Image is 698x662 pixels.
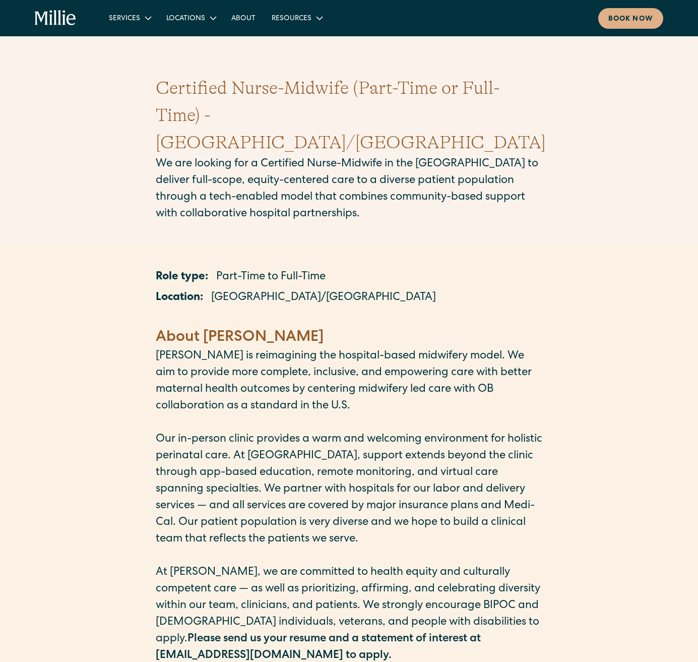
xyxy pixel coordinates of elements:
[101,10,158,26] div: Services
[156,330,324,345] strong: About [PERSON_NAME]
[156,269,208,286] p: Role type:
[166,14,205,24] div: Locations
[211,290,436,307] p: [GEOGRAPHIC_DATA]/[GEOGRAPHIC_DATA]
[156,634,481,661] strong: Please send us your resume and a statement of interest at [EMAIL_ADDRESS][DOMAIN_NAME] to apply.
[156,75,543,156] h1: Certified Nurse-Midwife (Part-Time or Full-Time) - [GEOGRAPHIC_DATA]/[GEOGRAPHIC_DATA]
[156,432,543,548] p: Our in-person clinic provides a warm and welcoming environment for holistic perinatal care. At [G...
[272,14,311,24] div: Resources
[264,10,330,26] div: Resources
[156,290,203,307] p: Location:
[156,311,543,327] p: ‍
[156,348,543,415] p: [PERSON_NAME] is reimagining the hospital-based midwifery model. We aim to provide more complete,...
[109,14,140,24] div: Services
[156,415,543,432] p: ‍
[35,10,76,26] a: home
[158,10,223,26] div: Locations
[156,156,543,223] p: We are looking for a Certified Nurse-Midwife in the [GEOGRAPHIC_DATA] to deliver full-scope, equi...
[223,10,264,26] a: About
[598,8,663,29] a: Book now
[156,548,543,565] p: ‍
[216,269,326,286] p: Part-Time to Full-Time
[608,14,653,25] div: Book now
